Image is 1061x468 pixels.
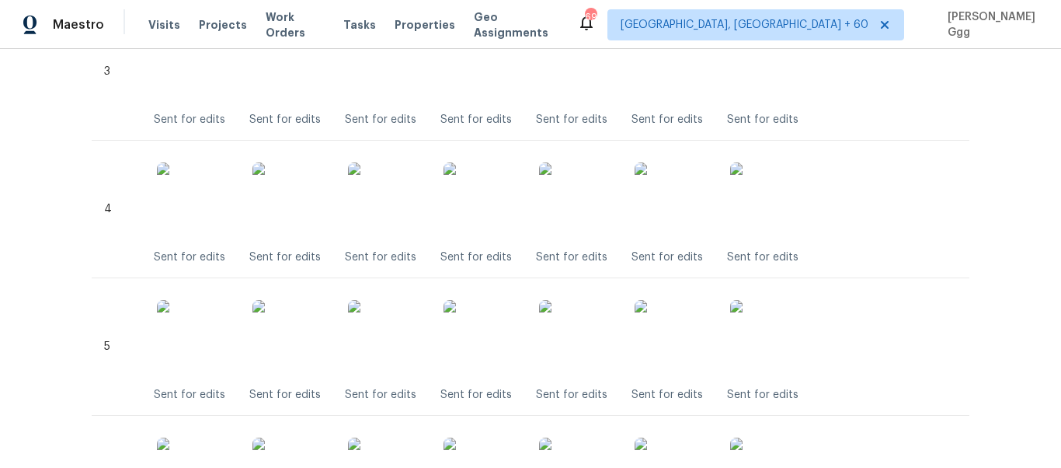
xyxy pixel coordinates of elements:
span: Visits [148,17,180,33]
div: Sent for edits [154,112,225,127]
div: Sent for edits [631,387,703,403]
span: [PERSON_NAME] Ggg [941,9,1038,40]
span: Geo Assignments [474,9,558,40]
div: Sent for edits [536,387,607,403]
div: Sent for edits [154,250,225,265]
span: Tasks [343,19,376,30]
div: Sent for edits [345,387,416,403]
div: Sent for edits [727,112,798,127]
td: 5 [92,278,141,416]
span: Maestro [53,17,104,33]
div: Sent for edits [249,250,321,265]
span: [GEOGRAPHIC_DATA], [GEOGRAPHIC_DATA] + 60 [621,17,868,33]
div: Sent for edits [631,250,703,265]
span: Projects [199,17,247,33]
div: Sent for edits [345,112,416,127]
div: Sent for edits [440,112,512,127]
div: Sent for edits [727,250,798,265]
td: 4 [92,141,141,278]
span: Properties [395,17,455,33]
div: Sent for edits [440,387,512,403]
div: Sent for edits [727,387,798,403]
div: 696 [585,9,596,25]
div: Sent for edits [536,250,607,265]
div: Sent for edits [249,387,321,403]
td: 3 [92,3,141,141]
span: Work Orders [266,9,325,40]
div: Sent for edits [536,112,607,127]
div: Sent for edits [345,250,416,265]
div: Sent for edits [440,250,512,265]
div: Sent for edits [249,112,321,127]
div: Sent for edits [631,112,703,127]
div: Sent for edits [154,387,225,403]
